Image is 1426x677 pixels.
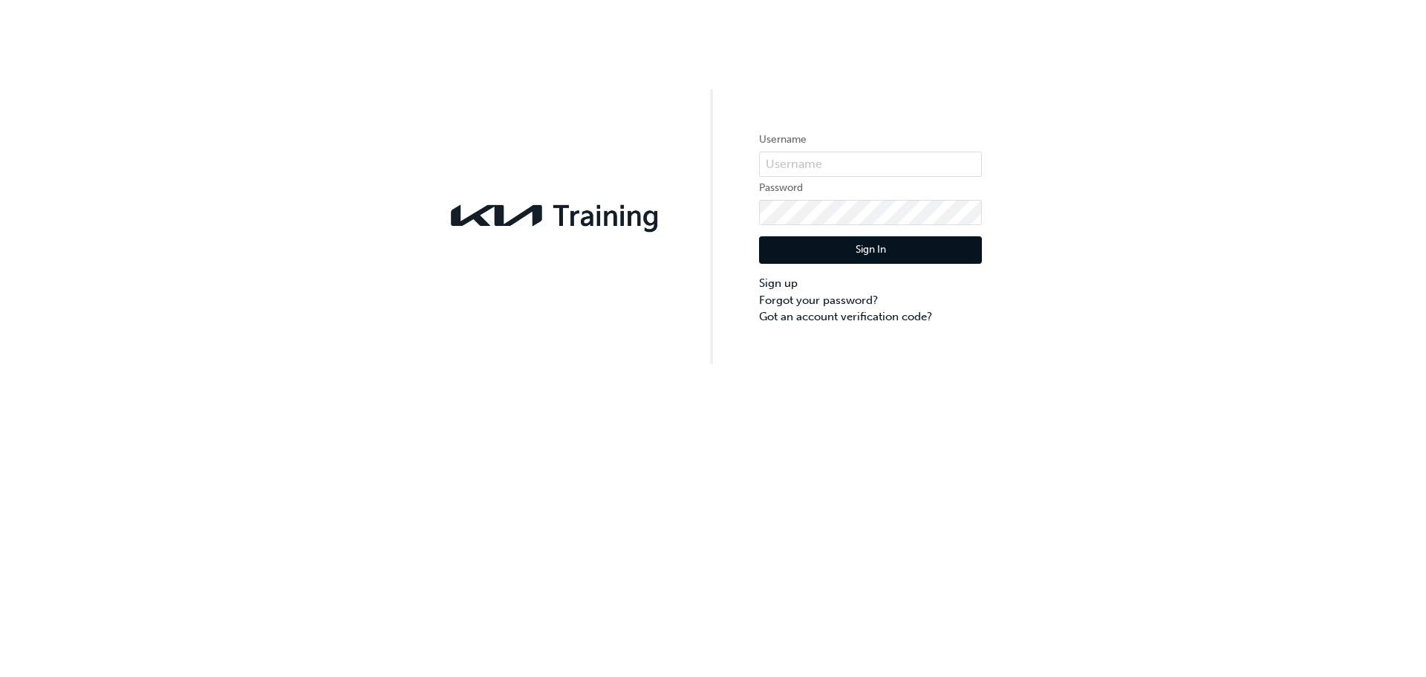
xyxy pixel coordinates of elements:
label: Username [759,131,982,149]
button: Sign In [759,236,982,265]
img: kia-training [444,195,667,236]
input: Username [759,152,982,177]
a: Forgot your password? [759,292,982,309]
label: Password [759,179,982,197]
a: Sign up [759,275,982,292]
a: Got an account verification code? [759,308,982,325]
